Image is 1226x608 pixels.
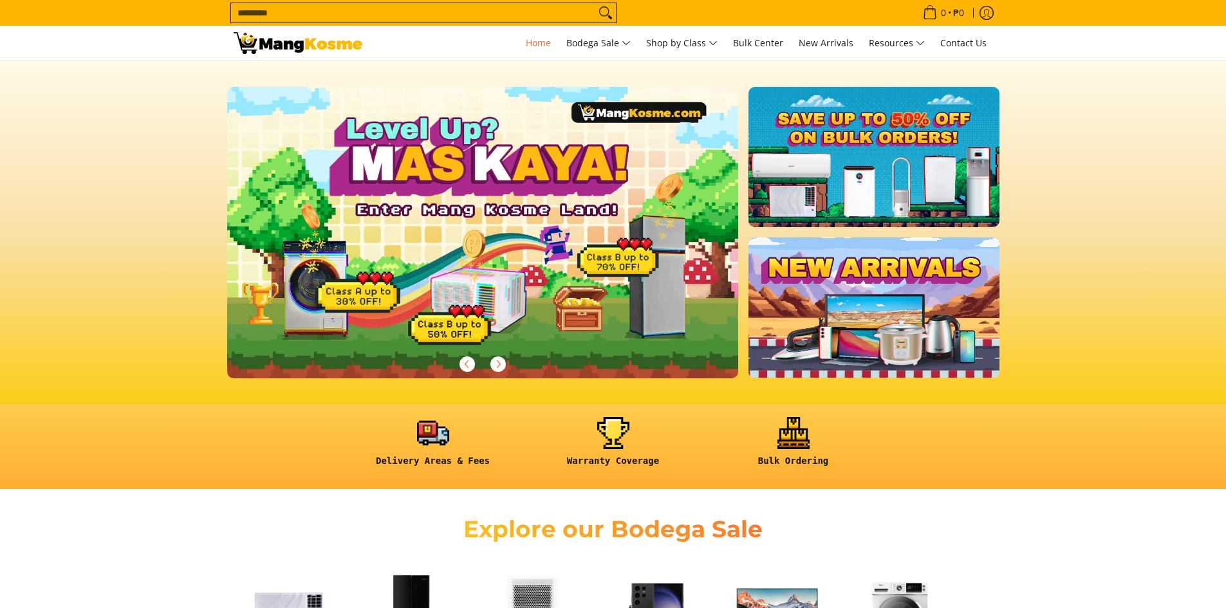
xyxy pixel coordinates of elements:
[227,87,739,378] img: Gaming desktop banner
[519,26,557,60] a: Home
[234,32,362,54] img: Mang Kosme: Your Home Appliances Warehouse Sale Partner!
[566,35,631,51] span: Bodega Sale
[526,37,551,49] span: Home
[862,26,931,60] a: Resources
[375,26,993,60] nav: Main Menu
[427,515,800,544] h2: Explore our Bodega Sale
[733,37,783,49] span: Bulk Center
[799,37,853,49] span: New Arrivals
[727,26,790,60] a: Bulk Center
[792,26,860,60] a: New Arrivals
[595,3,616,23] button: Search
[646,35,718,51] span: Shop by Class
[934,26,993,60] a: Contact Us
[951,8,966,17] span: ₱0
[939,8,948,17] span: 0
[940,37,987,49] span: Contact Us
[919,6,968,20] span: •
[453,350,481,378] button: Previous
[640,26,724,60] a: Shop by Class
[349,417,517,477] a: <h6><strong>Delivery Areas & Fees</strong></h6>
[484,350,512,378] button: Next
[560,26,637,60] a: Bodega Sale
[710,417,877,477] a: <h6><strong>Bulk Ordering</strong></h6>
[869,35,925,51] span: Resources
[530,417,697,477] a: <h6><strong>Warranty Coverage</strong></h6>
